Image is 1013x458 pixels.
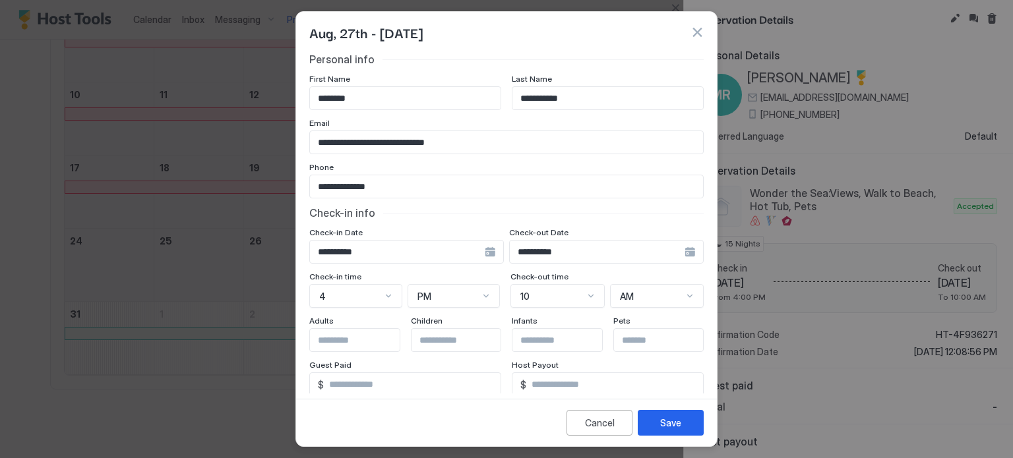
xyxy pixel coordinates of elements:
[309,316,334,326] span: Adults
[13,413,45,445] iframe: Intercom live chat
[512,74,552,84] span: Last Name
[310,241,485,263] input: Input Field
[309,206,375,219] span: Check-in info
[309,272,361,281] span: Check-in time
[310,175,703,198] input: Input Field
[660,416,681,430] div: Save
[309,227,363,237] span: Check-in Date
[510,272,568,281] span: Check-out time
[412,329,520,351] input: Input Field
[512,360,559,370] span: Host Payout
[309,360,352,370] span: Guest Paid
[585,416,615,430] div: Cancel
[613,316,630,326] span: Pets
[567,410,632,436] button: Cancel
[309,162,334,172] span: Phone
[310,329,418,351] input: Input Field
[319,291,326,302] span: 4
[417,291,431,302] span: PM
[310,87,501,109] input: Input Field
[310,131,703,154] input: Input Field
[620,291,634,302] span: AM
[411,316,443,326] span: Children
[309,74,350,84] span: First Name
[512,329,621,351] input: Input Field
[318,379,324,391] span: $
[324,373,501,395] input: Input Field
[638,410,704,436] button: Save
[510,241,685,263] input: Input Field
[614,329,722,351] input: Input Field
[520,291,530,302] span: 10
[309,22,423,42] span: Aug, 27th - [DATE]
[526,373,703,395] input: Input Field
[309,53,375,66] span: Personal info
[309,118,330,128] span: Email
[512,316,537,326] span: Infants
[520,379,526,391] span: $
[512,87,703,109] input: Input Field
[509,227,568,237] span: Check-out Date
